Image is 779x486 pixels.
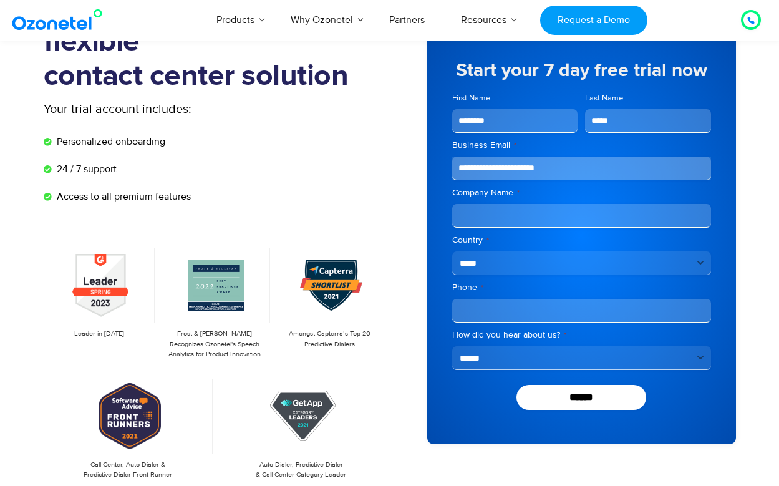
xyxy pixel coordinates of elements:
label: Phone [452,281,711,294]
p: Your trial account includes: [44,100,296,119]
label: How did you hear about us? [452,329,711,341]
label: Last Name [585,92,711,104]
p: Amongst Capterra’s Top 20 Predictive Dialers [280,329,379,349]
p: Call Center, Auto Dialer & Predictive Dialer Front Runner [50,460,207,480]
h5: Start your 7 day free trial now [452,61,711,80]
label: Business Email [452,139,711,152]
label: First Name [452,92,578,104]
label: Country [452,234,711,246]
span: Access to all premium features [54,189,191,204]
span: 24 / 7 support [54,162,117,177]
a: Request a Demo [540,6,647,35]
p: Frost & [PERSON_NAME] Recognizes Ozonetel's Speech Analytics for Product Innovation [165,329,264,360]
span: Personalized onboarding [54,134,165,149]
p: Auto Dialer, Predictive Dialer & Call Center Category Leader [223,460,380,480]
p: Leader in [DATE] [50,329,149,339]
label: Company Name [452,187,711,199]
